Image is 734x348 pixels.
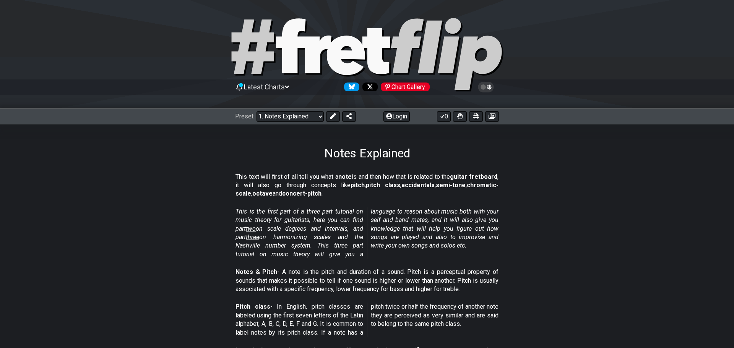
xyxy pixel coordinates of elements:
[326,111,340,122] button: Edit Preset
[359,83,378,91] a: Follow #fretflip at X
[482,84,490,91] span: Toggle light / dark theme
[351,181,365,189] strong: pitch
[246,225,256,232] span: two
[244,83,285,91] span: Latest Charts
[324,146,410,160] h1: Notes Explained
[235,268,499,293] p: - A note is the pitch and duration of a sound. Pitch is a perceptual property of sounds that make...
[235,208,499,258] em: This is the first part of a three part tutorial on music theory for guitarists, here you can find...
[378,83,430,91] a: #fretflip at Pinterest
[437,111,451,122] button: 0
[235,268,277,275] strong: Notes & Pitch
[453,111,467,122] button: Toggle Dexterity for all fretkits
[469,111,483,122] button: Print
[257,111,324,122] select: Preset
[235,113,253,120] span: Preset
[366,181,400,189] strong: pitch class
[436,181,466,189] strong: semi-tone
[485,111,499,122] button: Create image
[401,181,435,189] strong: accidentals
[246,233,259,241] span: three
[342,111,356,122] button: Share Preset
[252,190,273,197] strong: octave
[383,111,410,122] button: Login
[381,83,430,91] div: Chart Gallery
[282,190,322,197] strong: concert-pitch
[235,303,270,310] strong: Pitch class
[338,173,352,180] strong: note
[235,303,499,337] p: - In English, pitch classes are labeled using the first seven letters of the Latin alphabet, A, B...
[235,173,499,198] p: This text will first of all tell you what a is and then how that is related to the , it will also...
[450,173,497,180] strong: guitar fretboard
[341,83,359,91] a: Follow #fretflip at Bluesky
